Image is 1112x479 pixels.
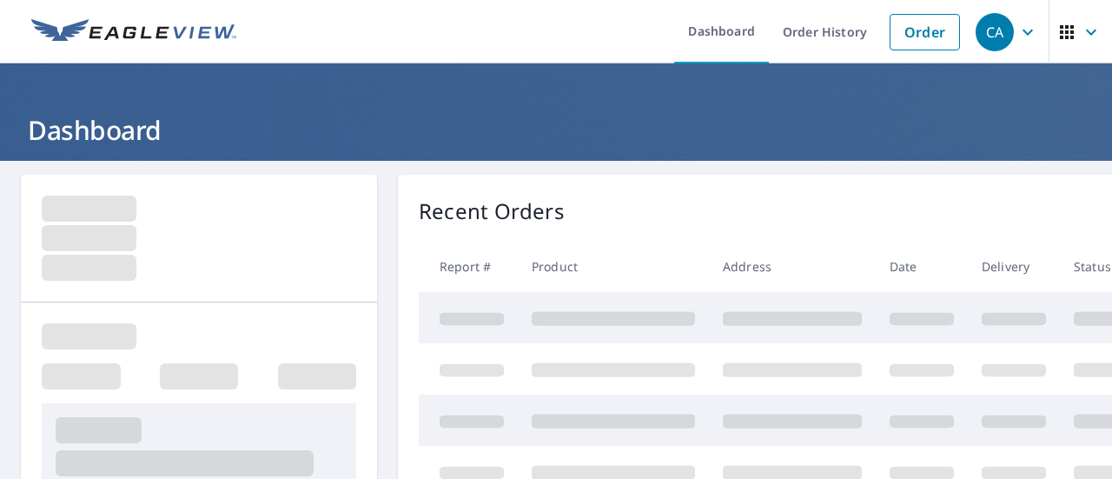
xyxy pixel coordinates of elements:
[31,19,236,45] img: EV Logo
[976,13,1014,51] div: CA
[876,241,968,292] th: Date
[21,112,1091,148] h1: Dashboard
[518,241,709,292] th: Product
[709,241,876,292] th: Address
[968,241,1060,292] th: Delivery
[890,14,960,50] a: Order
[419,241,518,292] th: Report #
[419,196,565,227] p: Recent Orders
